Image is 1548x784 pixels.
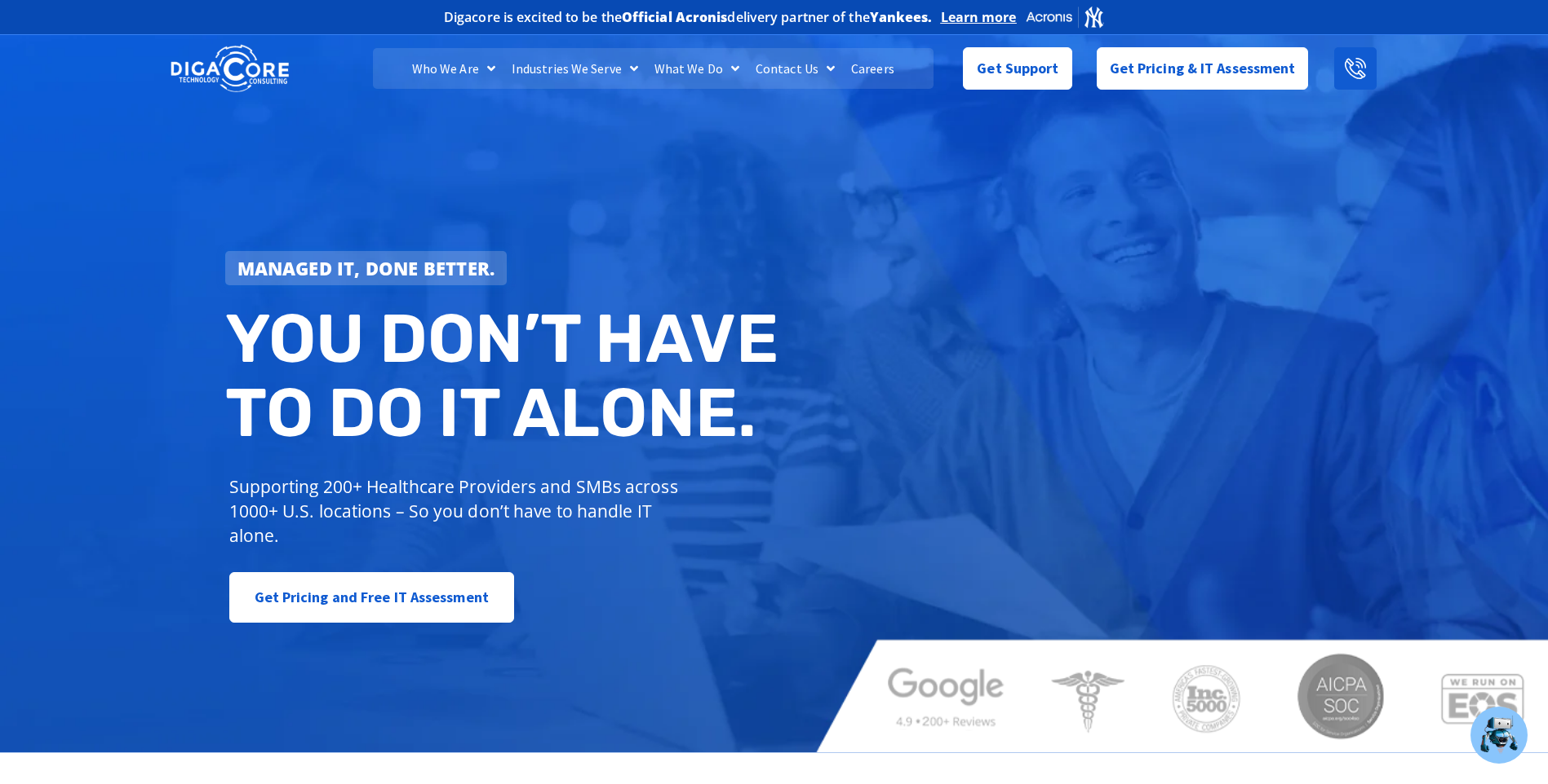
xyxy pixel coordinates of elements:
[171,43,289,95] img: DigaCore Technology Consulting
[255,581,489,614] span: Get Pricing and Free IT Assessment
[747,48,843,89] a: Contact Us
[404,48,503,89] a: Who We Are
[843,48,903,89] a: Careers
[225,251,508,285] a: Managed IT, done better.
[373,48,933,89] nav: Menu
[229,572,514,623] a: Get Pricing and Free IT Assessment
[237,256,495,280] strong: Managed IT, done better.
[503,48,646,89] a: Industries We Serve
[941,9,1017,25] a: Learn more
[225,302,787,451] h2: You don’t have to do IT alone.
[1110,52,1296,85] span: Get Pricing & IT Assessment
[622,8,728,26] b: Official Acronis
[870,8,933,26] b: Yankees.
[1097,47,1309,90] a: Get Pricing & IT Assessment
[977,52,1058,85] span: Get Support
[963,47,1071,90] a: Get Support
[1025,5,1105,29] img: Acronis
[229,474,685,548] p: Supporting 200+ Healthcare Providers and SMBs across 1000+ U.S. locations – So you don’t have to ...
[646,48,747,89] a: What We Do
[444,11,933,24] h2: Digacore is excited to be the delivery partner of the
